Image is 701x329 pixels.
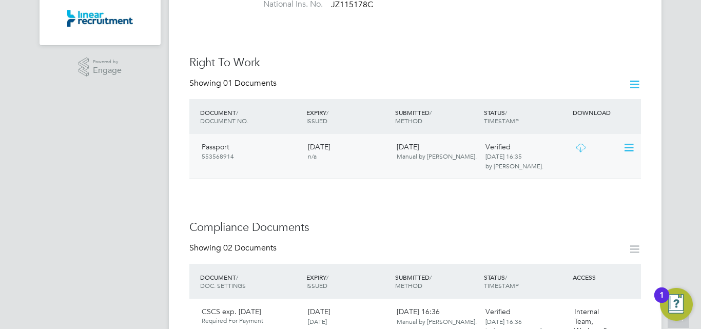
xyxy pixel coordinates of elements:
span: Verified [485,307,511,316]
span: METHOD [395,281,422,289]
span: by [PERSON_NAME]. [485,162,543,170]
div: Showing [189,78,279,89]
span: 01 Documents [223,78,277,88]
div: 1 [659,295,664,308]
button: Open Resource Center, 1 new notification [660,288,693,321]
div: [DATE] [304,138,393,165]
span: / [326,108,328,117]
span: 02 Documents [223,243,277,253]
span: DOCUMENT NO. [200,117,248,125]
div: STATUS [481,268,570,295]
div: Showing [189,243,279,254]
span: / [236,108,238,117]
div: DOWNLOAD [570,103,641,122]
a: Go to home page [52,10,148,27]
span: Engage [93,66,122,75]
div: DOCUMENT [198,103,304,130]
span: [DATE] 16:35 [485,152,522,160]
div: ACCESS [570,268,641,286]
div: SUBMITTED [393,103,481,130]
span: ISSUED [306,281,327,289]
span: [DATE] [308,317,327,325]
div: SUBMITTED [393,268,481,295]
span: CSCS exp. [DATE] [202,307,261,316]
span: / [430,108,432,117]
span: / [505,273,507,281]
span: Powered by [93,57,122,66]
span: Verified [485,142,511,151]
span: [DATE] 16:36 [397,307,477,325]
div: EXPIRY [304,103,393,130]
div: [DATE] [393,138,481,165]
span: Required For Payment [202,317,300,325]
span: n/a [308,152,317,160]
h3: Right To Work [189,55,641,70]
span: / [505,108,507,117]
div: EXPIRY [304,268,393,295]
span: / [326,273,328,281]
div: DOCUMENT [198,268,304,295]
a: Powered byEngage [79,57,122,77]
img: linearrecruitment-logo-retina.png [67,10,133,27]
div: STATUS [481,103,570,130]
span: [DATE] [308,307,330,316]
h3: Compliance Documents [189,220,641,235]
span: TIMESTAMP [484,281,519,289]
span: METHOD [395,117,422,125]
span: ISSUED [306,117,327,125]
span: 553568914 [202,152,234,160]
span: DOC. SETTINGS [200,281,246,289]
div: Passport [198,138,304,165]
span: / [236,273,238,281]
span: / [430,273,432,281]
span: Manual by [PERSON_NAME]. [397,152,477,160]
span: Manual by [PERSON_NAME]. [397,317,477,325]
span: TIMESTAMP [484,117,519,125]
